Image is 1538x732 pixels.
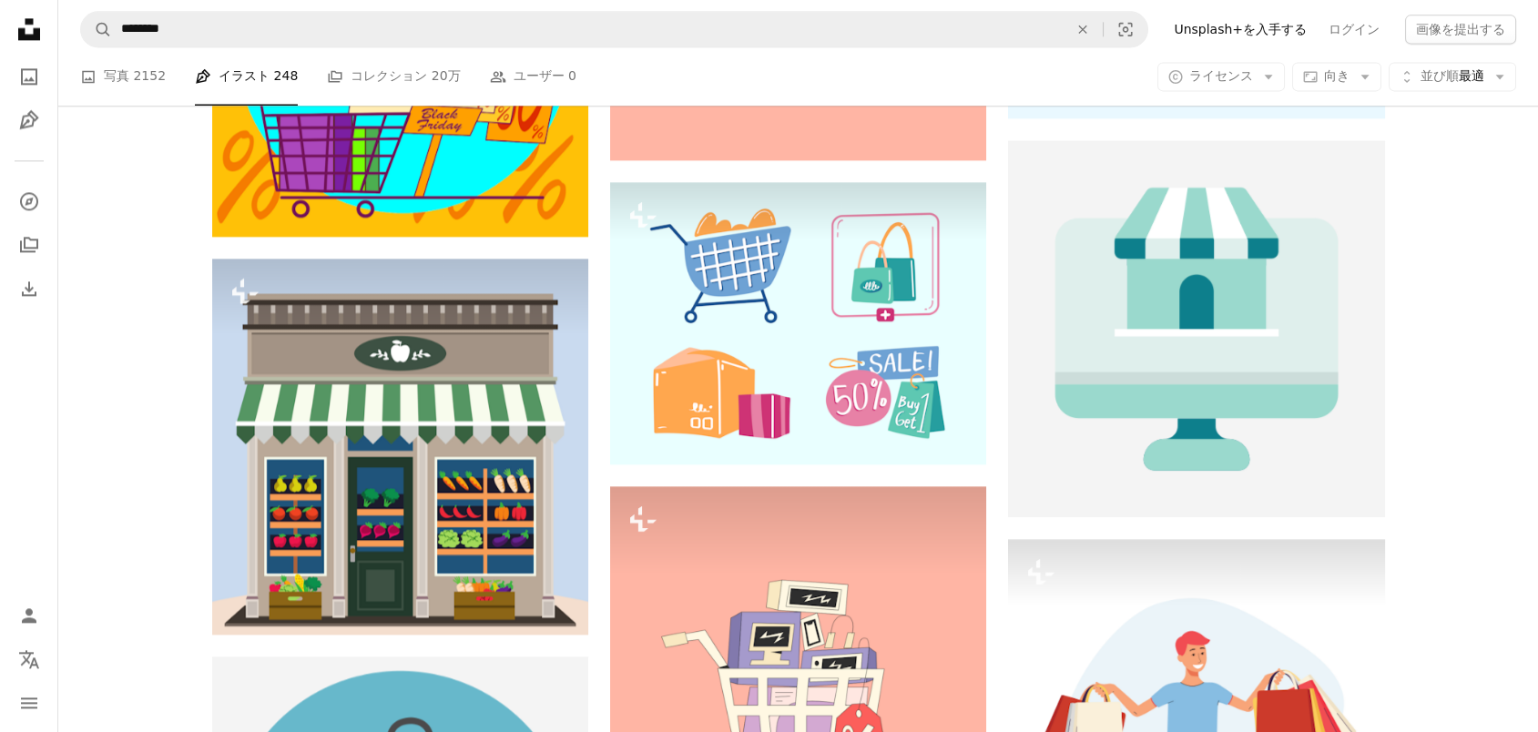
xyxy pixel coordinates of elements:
[327,47,460,106] a: コレクション 20万
[1324,68,1350,83] span: 向き
[432,66,461,86] span: 20万
[212,259,588,635] img: 緑の日よけのある食料品店
[610,182,986,464] img: ショッピングカート、ショッピングバッグ、セール看板のある青い背景
[11,227,47,263] a: コレクション
[1104,12,1147,46] button: ビジュアル検索
[133,66,166,86] span: 2152
[1292,62,1381,91] button: 向き
[11,597,47,634] a: ログイン / 登録する
[11,183,47,219] a: 探す
[1421,67,1484,86] span: 最適
[1008,140,1384,516] img: ストアが表示されたコンピューター画面
[212,438,588,454] a: 緑の日よけのある食料品店
[1389,62,1516,91] button: 並び順最適
[1157,62,1285,91] button: ライセンス
[490,47,576,106] a: ユーザー 0
[11,102,47,138] a: イラスト
[1189,68,1253,83] span: ライセンス
[568,66,576,86] span: 0
[11,58,47,95] a: 写真
[80,47,166,106] a: 写真 2152
[610,695,986,711] a: ピンクの背景の上に商品が詰まったショッピングカート
[81,12,112,46] button: Unsplashで検索する
[11,270,47,307] a: ダウンロード履歴
[1008,320,1384,336] a: ストアが表示されたコンピューター画面
[1405,15,1516,44] button: 画像を提出する
[1008,693,1384,709] a: 白い背景に買い物袋を両手に持つ若い陽気な男性、平らなベクターイラスト。ショップ販売とウェブストアのオンライン割引のためのバナーのアイデア。
[11,641,47,677] button: 言語
[610,315,986,331] a: ショッピングカート、ショッピングバッグ、セール看板のある青い背景
[11,685,47,721] button: メニュー
[1163,15,1318,44] a: Unsplash+を入手する
[11,11,47,51] a: ホーム — Unsplash
[1063,12,1103,46] button: 全てクリア
[1318,15,1390,44] a: ログイン
[1421,68,1459,83] span: 並び順
[80,11,1148,47] form: サイト内でビジュアルを探す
